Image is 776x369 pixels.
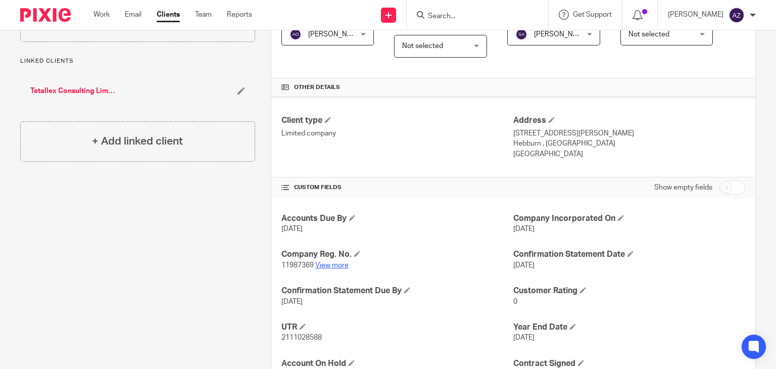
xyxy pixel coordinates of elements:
[427,12,518,21] input: Search
[92,133,183,149] h4: + Add linked client
[157,10,180,20] a: Clients
[513,358,745,369] h4: Contract Signed
[513,286,745,296] h4: Customer Rating
[281,262,314,269] span: 11987369
[20,8,71,22] img: Pixie
[30,86,116,96] a: Tetallex Consulting Limited
[628,31,669,38] span: Not selected
[281,128,513,139] p: Limited company
[654,182,712,193] label: Show empty fields
[125,10,141,20] a: Email
[195,10,212,20] a: Team
[513,249,745,260] h4: Confirmation Statement Date
[513,225,535,233] span: [DATE]
[402,42,443,50] span: Not selected
[281,225,303,233] span: [DATE]
[308,31,364,38] span: [PERSON_NAME]
[534,31,590,38] span: [PERSON_NAME]
[281,249,513,260] h4: Company Reg. No.
[281,298,303,305] span: [DATE]
[281,115,513,126] h4: Client type
[513,128,745,139] p: [STREET_ADDRESS][PERSON_NAME]
[513,334,535,341] span: [DATE]
[281,334,322,341] span: 2111028588
[20,57,255,65] p: Linked clients
[515,28,527,40] img: svg%3E
[281,322,513,333] h4: UTR
[513,139,745,149] p: Hebburn , [GEOGRAPHIC_DATA]
[513,213,745,224] h4: Company Incorporated On
[281,286,513,296] h4: Confirmation Statement Due By
[513,262,535,269] span: [DATE]
[93,10,110,20] a: Work
[513,322,745,333] h4: Year End Date
[668,10,723,20] p: [PERSON_NAME]
[227,10,252,20] a: Reports
[281,213,513,224] h4: Accounts Due By
[281,183,513,192] h4: CUSTOM FIELDS
[315,262,349,269] a: View more
[281,358,513,369] h4: Account On Hold
[513,298,517,305] span: 0
[513,149,745,159] p: [GEOGRAPHIC_DATA]
[289,28,302,40] img: svg%3E
[729,7,745,23] img: svg%3E
[294,83,340,91] span: Other details
[513,115,745,126] h4: Address
[573,11,612,18] span: Get Support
